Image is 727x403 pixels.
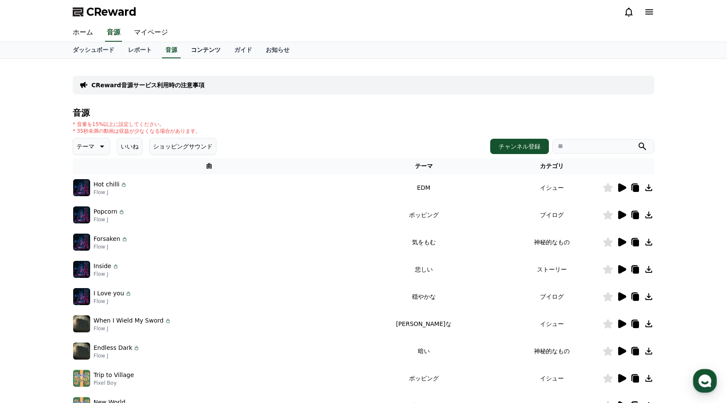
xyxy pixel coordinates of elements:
[73,121,201,128] p: * 音量を15%以上に設定してください。
[105,24,122,42] a: 音源
[346,158,502,174] th: テーマ
[127,24,175,42] a: マイページ
[501,283,602,310] td: ブイログ
[259,42,296,58] a: お知らせ
[71,283,96,290] span: Messages
[56,270,110,291] a: Messages
[94,262,111,271] p: Inside
[77,140,94,152] p: テーマ
[73,128,201,134] p: * 35秒未満の動画は収益が少なくなる場合があります。
[346,229,502,256] td: 気をもむ
[227,42,259,58] a: ガイド
[94,189,127,196] p: Flow J
[73,158,346,174] th: 曲
[501,174,602,201] td: イシュー
[501,158,602,174] th: カテゴリ
[94,271,119,277] p: Flow J
[66,42,121,58] a: ダッシュボード
[94,234,120,243] p: Forsaken
[490,139,549,154] button: チャンネル登録
[346,337,502,365] td: 暗い
[94,316,164,325] p: When I Wield My Sword
[22,283,37,289] span: Home
[117,138,142,155] button: いいね
[73,288,90,305] img: music
[73,138,110,155] button: テーマ
[501,256,602,283] td: ストーリー
[501,337,602,365] td: 神秘的なもの
[73,370,90,387] img: music
[94,216,125,223] p: Flow J
[73,206,90,223] img: music
[94,207,117,216] p: Popcorn
[73,179,90,196] img: music
[94,289,124,298] p: I Love you
[66,24,100,42] a: ホーム
[3,270,56,291] a: Home
[121,42,159,58] a: レポート
[501,310,602,337] td: イシュー
[91,81,204,89] a: CReward音源サービス利用時の注意事項
[184,42,227,58] a: コンテンツ
[501,229,602,256] td: 神秘的なもの
[73,108,654,117] h4: 音源
[346,310,502,337] td: [PERSON_NAME]な
[346,201,502,229] td: ポッピング
[94,298,132,305] p: Flow J
[73,5,136,19] a: CReward
[86,5,136,19] span: CReward
[94,343,132,352] p: Endless Dark
[346,283,502,310] td: 穏やかな
[94,380,134,386] p: Pixel Boy
[73,343,90,360] img: music
[73,315,90,332] img: music
[346,174,502,201] td: EDM
[149,138,216,155] button: ショッピングサウンド
[346,256,502,283] td: 悲しい
[346,365,502,392] td: ポッピング
[94,243,128,250] p: Flow J
[501,201,602,229] td: ブイログ
[94,325,171,332] p: Flow J
[501,365,602,392] td: イシュー
[73,261,90,278] img: music
[110,270,163,291] a: Settings
[126,283,147,289] span: Settings
[94,352,140,359] p: Flow J
[94,371,134,380] p: Trip to Village
[162,42,181,58] a: 音源
[73,234,90,251] img: music
[94,180,119,189] p: Hot chilli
